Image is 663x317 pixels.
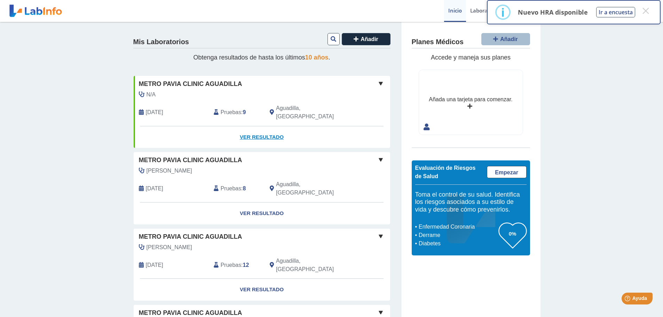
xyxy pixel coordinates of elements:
div: : [208,257,265,274]
iframe: Help widget launcher [601,290,655,309]
span: 2023-09-07 [146,261,163,269]
span: Añadir [361,36,378,42]
span: 2025-08-29 [146,184,163,193]
span: Metro Pavia Clinic Aguadilla [139,79,242,89]
span: 10 años [305,54,329,61]
h4: Planes Médicos [412,38,464,46]
h5: Toma el control de su salud. Identifica los riesgos asociados a su estilo de vida y descubre cómo... [415,191,527,214]
span: Evaluación de Riesgos de Salud [415,165,476,179]
span: Aguadilla, PR [276,104,353,121]
a: Ver Resultado [134,203,390,224]
span: Pruebas [221,184,241,193]
span: 2025-09-12 [146,108,163,117]
li: Derrame [417,231,499,239]
span: Metro Pavia Clinic Aguadilla [139,156,242,165]
li: Diabetes [417,239,499,248]
div: Añada una tarjeta para comenzar. [429,95,512,104]
span: Rodriguez Guzman, Wandaliz [147,167,192,175]
button: Close this dialog [639,5,652,17]
span: Añadir [500,36,518,42]
b: 9 [243,109,246,115]
span: Aguadilla, PR [276,180,353,197]
button: Añadir [342,33,390,45]
div: i [501,6,505,18]
span: Empezar [495,169,518,175]
span: Obtenga resultados de hasta los últimos . [193,54,330,61]
a: Empezar [487,166,527,178]
span: Pruebas [221,108,241,117]
span: Metro Pavia Clinic Aguadilla [139,232,242,241]
button: Ir a encuesta [596,7,635,17]
h3: 0% [499,229,527,238]
span: Pruebas [221,261,241,269]
div: : [208,180,265,197]
span: Aguadilla, PR [276,257,353,274]
span: Accede y maneja sus planes [431,54,511,61]
p: Nuevo HRA disponible [518,8,588,16]
button: Añadir [481,33,530,45]
a: Ver Resultado [134,279,390,301]
span: N/A [147,90,156,99]
div: : [208,104,265,121]
h4: Mis Laboratorios [133,38,189,46]
a: Ver Resultado [134,126,390,148]
b: 12 [243,262,249,268]
span: Rodriguez Guzman, Wandaliz [147,243,192,252]
b: 8 [243,185,246,191]
li: Enfermedad Coronaria [417,223,499,231]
